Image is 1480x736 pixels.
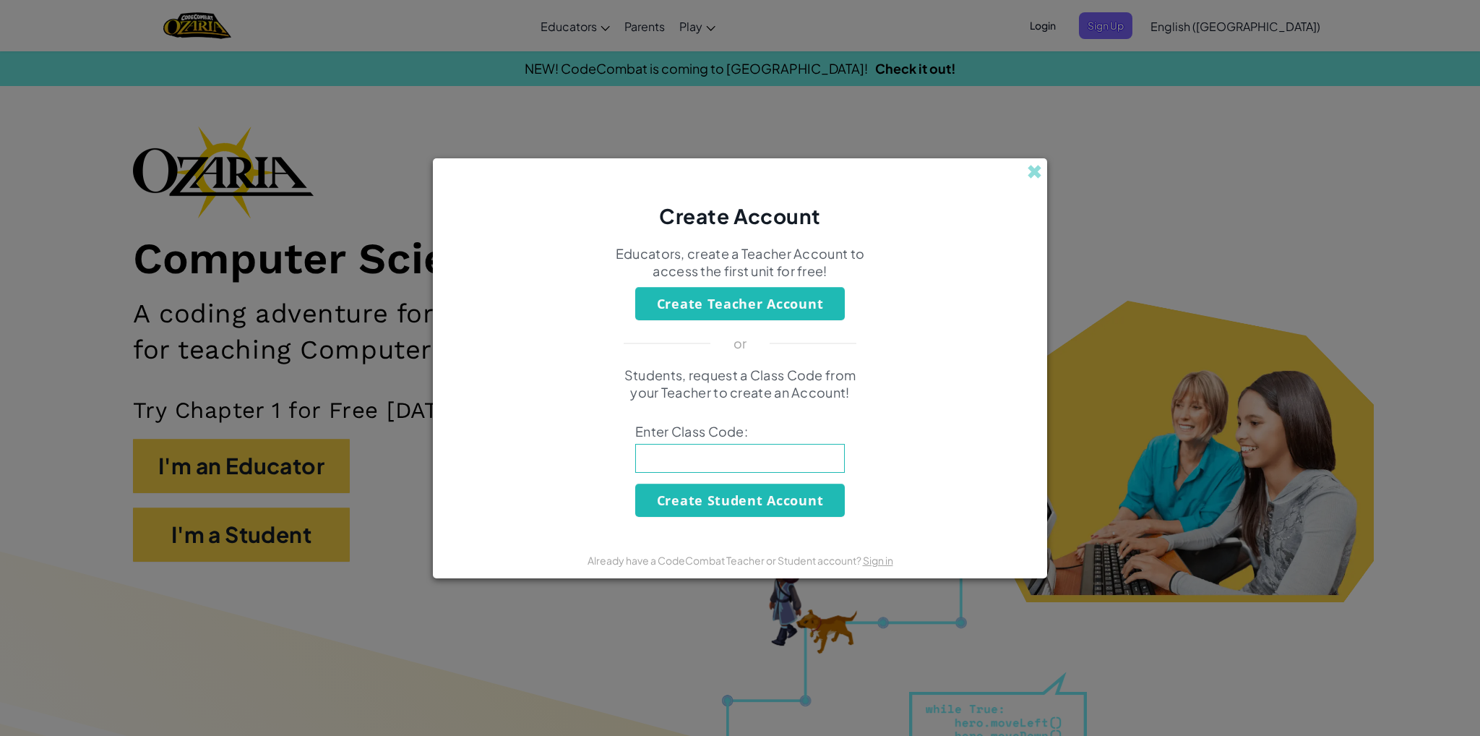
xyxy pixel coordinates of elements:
span: Already have a CodeCombat Teacher or Student account? [588,554,863,567]
button: Create Teacher Account [635,287,845,320]
p: Students, request a Class Code from your Teacher to create an Account! [614,367,866,401]
p: or [733,335,747,352]
span: Create Account [659,203,821,228]
span: Enter Class Code: [635,423,845,440]
p: Educators, create a Teacher Account to access the first unit for free! [614,245,866,280]
a: Sign in [863,554,893,567]
button: Create Student Account [635,484,845,517]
